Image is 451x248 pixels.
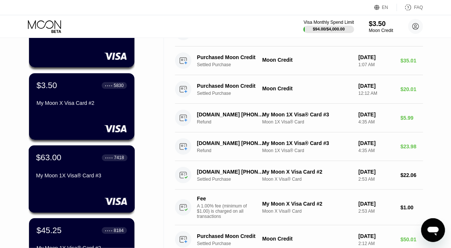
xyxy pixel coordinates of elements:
[36,100,127,106] div: My Moon X Visa Card #2
[262,140,352,146] div: My Moon 1X Visa® Card #3
[358,62,394,67] div: 1:07 AM
[358,169,394,175] div: [DATE]
[358,233,394,239] div: [DATE]
[421,218,445,242] iframe: Button to launch messaging window
[197,83,265,89] div: Purchased Moon Credit
[105,84,112,87] div: ● ● ● ●
[114,228,124,233] div: 8184
[175,132,423,161] div: [DOMAIN_NAME] [PHONE_NUMBER] USRefundMy Moon 1X Visa® Card #3Moon 1X Visa® Card[DATE]4:35 AM$23.98
[358,112,394,117] div: [DATE]
[400,86,423,92] div: $20.01
[175,161,423,190] div: [DOMAIN_NAME] [PHONE_NUMBER] USSettled PurchaseMy Moon X Visa Card #2Moon X Visa® Card[DATE]2:53 ...
[197,62,270,67] div: Settled Purchase
[262,209,352,214] div: Moon X Visa® Card
[29,73,134,140] div: $3.50● ● ● ●5830My Moon X Visa Card #2
[358,177,394,182] div: 2:53 AM
[197,169,265,175] div: [DOMAIN_NAME] [PHONE_NUMBER] US
[36,81,57,90] div: $3.50
[358,209,394,214] div: 2:53 AM
[105,229,112,232] div: ● ● ● ●
[175,75,423,104] div: Purchased Moon CreditSettled PurchaseMoon Credit[DATE]12:12 AM$20.01
[400,204,423,210] div: $1.00
[358,83,394,89] div: [DATE]
[262,112,352,117] div: My Moon 1X Visa® Card #3
[197,119,270,125] div: Refund
[197,203,253,219] div: A 1.00% fee (minimum of $1.00) is charged on all transactions
[358,119,394,125] div: 4:35 AM
[262,57,352,63] div: Moon Credit
[304,20,354,25] div: Visa Monthly Spend Limit
[175,190,423,225] div: FeeA 1.00% fee (minimum of $1.00) is charged on all transactionsMy Moon X Visa Card #2Moon X Visa...
[197,233,265,239] div: Purchased Moon Credit
[369,28,393,33] div: Moon Credit
[114,83,124,88] div: 5830
[197,196,249,202] div: Fee
[400,236,423,242] div: $50.01
[304,20,354,33] div: Visa Monthly Spend Limit$94.00/$4,000.00
[36,226,61,235] div: $45.25
[114,155,124,160] div: 7418
[197,91,270,96] div: Settled Purchase
[400,144,423,149] div: $23.98
[262,177,352,182] div: Moon X Visa® Card
[197,241,270,246] div: Settled Purchase
[197,177,270,182] div: Settled Purchase
[29,146,134,212] div: $63.00● ● ● ●7418My Moon 1X Visa® Card #3
[36,173,127,178] div: My Moon 1X Visa® Card #3
[262,148,352,153] div: Moon 1X Visa® Card
[358,148,394,153] div: 4:35 AM
[414,5,423,10] div: FAQ
[197,140,265,146] div: [DOMAIN_NAME] [PHONE_NUMBER] US
[358,201,394,207] div: [DATE]
[358,140,394,146] div: [DATE]
[262,169,352,175] div: My Moon X Visa Card #2
[358,241,394,246] div: 2:12 AM
[369,20,393,33] div: $3.50Moon Credit
[374,4,397,11] div: EN
[197,148,270,153] div: Refund
[262,201,352,207] div: My Moon X Visa Card #2
[175,104,423,132] div: [DOMAIN_NAME] [PHONE_NUMBER] USRefundMy Moon 1X Visa® Card #3Moon 1X Visa® Card[DATE]4:35 AM$5.99
[400,115,423,121] div: $5.99
[369,20,393,28] div: $3.50
[262,86,352,91] div: Moon Credit
[262,119,352,125] div: Moon 1X Visa® Card
[400,172,423,178] div: $22.06
[197,112,265,117] div: [DOMAIN_NAME] [PHONE_NUMBER] US
[397,4,423,11] div: FAQ
[36,153,61,162] div: $63.00
[313,27,345,31] div: $94.00 / $4,000.00
[382,5,388,10] div: EN
[262,236,352,242] div: Moon Credit
[175,46,423,75] div: Purchased Moon CreditSettled PurchaseMoon Credit[DATE]1:07 AM$35.01
[358,91,394,96] div: 12:12 AM
[400,58,423,64] div: $35.01
[358,54,394,60] div: [DATE]
[197,54,265,60] div: Purchased Moon Credit
[105,157,113,159] div: ● ● ● ●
